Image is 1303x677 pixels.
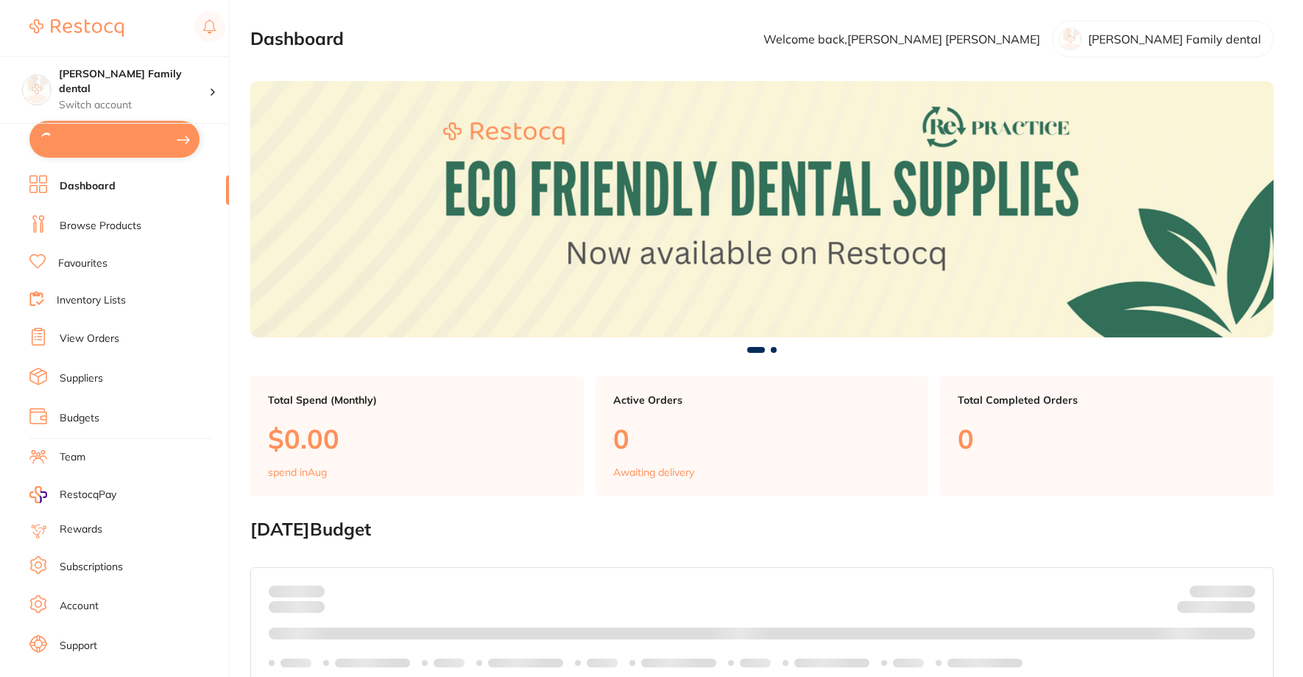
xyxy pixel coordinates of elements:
[60,179,116,194] a: Dashboard
[587,657,618,669] p: Labels
[59,67,209,96] h4: Westbrook Family dental
[269,597,325,615] p: month
[893,657,924,669] p: Labels
[60,488,116,502] span: RestocqPay
[60,219,141,234] a: Browse Products
[250,376,584,496] a: Total Spend (Monthly)$0.00spend inAug
[269,586,325,597] p: Spent:
[613,394,911,406] p: Active Orders
[60,450,85,465] a: Team
[299,585,325,598] strong: $0.00
[29,486,116,503] a: RestocqPay
[57,293,126,308] a: Inventory Lists
[60,639,97,653] a: Support
[60,371,103,386] a: Suppliers
[250,81,1274,337] img: Dashboard
[60,332,119,346] a: View Orders
[60,560,123,575] a: Subscriptions
[613,424,911,454] p: 0
[940,376,1274,496] a: Total Completed Orders0
[60,411,99,426] a: Budgets
[947,657,1023,669] p: Labels extended
[641,657,716,669] p: Labels extended
[29,11,124,45] a: Restocq Logo
[23,75,51,103] img: Westbrook Family dental
[58,256,107,271] a: Favourites
[250,29,344,49] h2: Dashboard
[613,466,694,478] p: Awaiting delivery
[958,394,1256,406] p: Total Completed Orders
[1177,597,1255,615] p: Remaining:
[59,98,209,113] p: Switch account
[280,657,311,669] p: Labels
[958,424,1256,454] p: 0
[1088,32,1261,46] p: [PERSON_NAME] Family dental
[1229,603,1255,616] strong: $0.00
[268,394,566,406] p: Total Spend (Monthly)
[794,657,869,669] p: Labels extended
[268,424,566,454] p: $0.00
[335,657,410,669] p: Labels extended
[268,466,327,478] p: spend in Aug
[1190,586,1255,597] p: Budget:
[763,32,1040,46] p: Welcome back, [PERSON_NAME] [PERSON_NAME]
[60,599,99,614] a: Account
[1226,585,1255,598] strong: $NaN
[29,486,47,503] img: RestocqPay
[596,376,929,496] a: Active Orders0Awaiting delivery
[250,519,1274,540] h2: [DATE] Budget
[740,657,771,669] p: Labels
[60,522,102,537] a: Rewards
[434,657,465,669] p: Labels
[488,657,563,669] p: Labels extended
[29,19,124,37] img: Restocq Logo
